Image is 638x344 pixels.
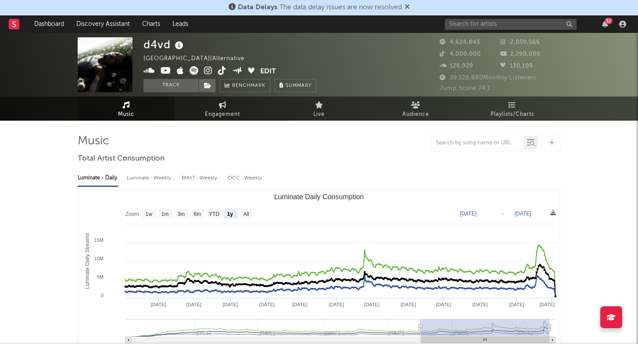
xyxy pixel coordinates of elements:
div: 32 [605,18,613,24]
text: [DATE] [329,302,344,307]
span: 39,128,880 Monthly Listeners [440,75,537,81]
span: Jump Score: 74.1 [440,86,491,91]
div: BMAT - Weekly [182,171,219,186]
text: [DATE] [515,211,531,217]
span: Playlists/Charts [491,109,534,120]
span: : The data delay issues are now resolved [238,4,402,11]
span: Data Delays [238,4,277,11]
text: → [500,211,505,217]
a: Charts [136,15,166,33]
text: [DATE] [540,302,555,307]
span: 2,059,566 [500,39,540,45]
a: Benchmark [220,79,270,92]
div: OCC - Weekly [228,171,263,186]
a: Dashboard [28,15,70,33]
text: Luminate Daily Consumption [274,193,364,201]
span: Dismiss [405,4,410,11]
a: Music [78,97,174,121]
button: Summary [275,79,316,92]
a: Playlists/Charts [464,97,560,121]
text: [DATE] [473,302,488,307]
text: [DATE] [401,302,416,307]
span: Summary [286,83,312,88]
input: Search by song name or URL [431,140,524,147]
span: Live [313,109,325,120]
a: Leads [166,15,194,33]
text: [DATE] [186,302,201,307]
text: All [243,211,249,217]
button: Edit [260,66,276,77]
div: [GEOGRAPHIC_DATA] | Alternative [143,54,254,64]
span: Engagement [205,109,240,120]
span: Benchmark [232,81,265,91]
a: Audience [367,97,464,121]
span: Audience [402,109,429,120]
text: 1y [227,211,233,217]
text: 6m [194,211,201,217]
text: [DATE] [364,302,380,307]
div: d4vd [143,37,186,52]
text: [DATE] [460,211,477,217]
text: [DATE] [223,302,238,307]
span: 4,624,843 [440,39,480,45]
span: 2,290,000 [500,51,541,57]
text: [DATE] [509,302,524,307]
span: 128,929 [440,63,473,69]
a: Live [271,97,367,121]
span: 130,109 [500,63,533,69]
text: 1m [161,211,169,217]
text: 1w [146,211,153,217]
div: Luminate - Weekly [127,171,173,186]
text: [DATE] [259,302,275,307]
text: [DATE] [151,302,166,307]
input: Search for artists [445,19,577,30]
text: [DATE] [436,302,452,307]
text: 3m [178,211,185,217]
a: Discovery Assistant [70,15,136,33]
span: Total Artist Consumption [78,154,165,164]
button: 32 [602,21,608,28]
span: 4,000,000 [440,51,481,57]
text: YTD [209,211,219,217]
button: Track [143,79,198,92]
span: Music [118,109,134,120]
a: Engagement [174,97,271,121]
text: [DATE] [292,302,308,307]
